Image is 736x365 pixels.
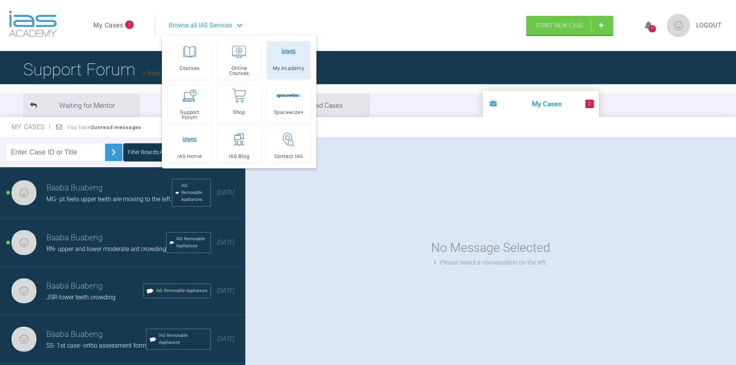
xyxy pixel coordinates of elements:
[217,189,235,196] span: [DATE]
[46,245,166,253] span: RN- upper and lower moderate ant crowding
[93,20,123,31] a: My Cases
[67,124,142,130] span: You have
[12,230,36,255] img: Baaba Buabeng
[143,70,185,77] a: Back to Home
[46,182,172,195] h3: Baaba Buabeng
[169,20,232,31] span: Browse all IAS Services
[667,14,690,37] img: profile.png
[172,110,208,120] span: Support Forum
[176,236,207,250] span: IAS Removable Appliances
[274,154,303,159] span: Contact IAS
[221,66,257,76] span: Online Courses
[526,16,613,35] a: Start New Case
[217,287,235,294] span: [DATE]
[12,123,51,131] span: My Cases
[585,100,594,108] span: 2
[46,195,172,203] span: MG- pt feels upper teeth are moving to the left.
[267,129,310,162] a: Contact IAS
[267,41,310,79] a: My Academy
[649,25,656,32] div: 11
[218,41,261,79] a: Online Courses
[274,110,304,115] span: Spacewize+
[46,342,146,349] span: SS- 1st case- ortho assessment form
[12,327,36,351] img: Baaba Buabeng
[177,154,202,159] span: IAS Home
[91,124,141,130] strong: 2 unread messages
[181,182,207,203] span: IAS Removable Appliances
[23,56,185,83] h1: Support Forum
[156,287,207,294] span: IAS Removable Appliances
[46,280,143,293] h3: Baaba Buabeng
[12,180,36,205] img: Baaba Buabeng
[159,332,207,346] span: IAS Removable Appliances
[229,154,249,159] span: IAS Blog
[696,20,722,31] a: Logout
[12,278,36,303] img: Baaba Buabeng
[168,129,211,162] a: IAS Home
[217,335,235,343] span: [DATE]
[180,66,200,71] span: Courses
[217,239,235,246] span: [DATE]
[536,22,583,29] span: Start New Case
[168,85,211,123] a: Support Forum
[46,328,146,341] h3: Baaba Buabeng
[483,91,599,117] li: My Cases
[107,146,120,158] img: chevronRight.28bd32b0.svg
[218,85,261,123] a: Shop
[168,41,211,79] a: Courses
[6,144,105,161] input: Enter Case ID or Title
[267,85,310,123] a: Spacewize+
[273,66,304,71] span: My Academy
[253,93,369,117] li: Completed Cases
[233,110,245,115] span: Shop
[46,294,116,301] span: JSR-lower teeth crowding
[128,148,165,156] div: Filter Boards: All
[9,11,57,37] img: logo-light.3e3ef733.png
[218,129,261,162] a: IAS Blog
[434,258,547,268] div: Please select a conversation on the left.
[431,238,550,258] div: No Message Selected
[46,231,166,244] h3: Baaba Buabeng
[125,20,134,29] span: 2
[23,93,139,117] li: Waiting for Mentor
